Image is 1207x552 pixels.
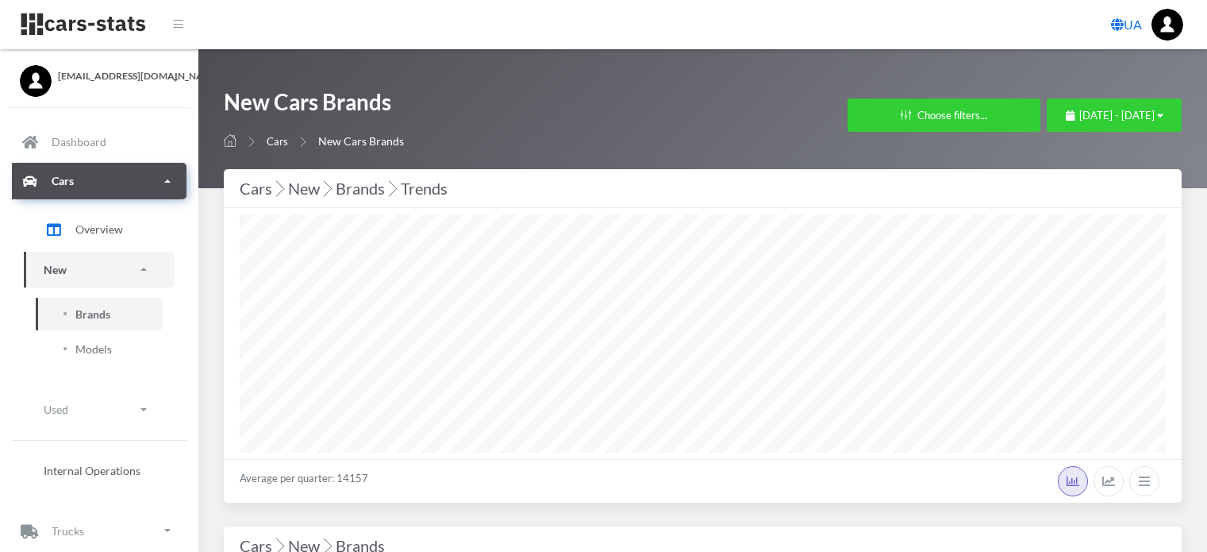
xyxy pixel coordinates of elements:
div: Average per quarter: 14157 [224,459,1182,503]
span: [EMAIL_ADDRESS][DOMAIN_NAME] [58,69,179,83]
a: Cars [267,135,288,148]
a: [EMAIL_ADDRESS][DOMAIN_NAME] [20,65,179,83]
p: Cars [52,171,74,191]
a: Dashboard [12,124,186,160]
h1: New Cars Brands [224,87,404,125]
a: Overview [24,210,175,249]
img: ... [1151,9,1183,41]
a: Internal Operations [24,454,175,486]
button: Choose filters... [848,98,1040,132]
a: Cars [12,163,186,199]
p: Dashboard [52,132,106,152]
span: Brands [75,306,110,322]
div: Cars New Brands Trends [240,176,1166,201]
a: New [24,252,175,288]
p: Used [44,400,68,419]
p: Trucks [52,521,84,541]
a: Models [36,333,163,365]
p: New [44,260,67,280]
a: Brands [36,298,163,330]
span: Models [75,341,112,357]
img: navbar brand [20,12,147,37]
a: Trucks [12,512,186,549]
span: [DATE] - [DATE] [1079,109,1155,122]
button: [DATE] - [DATE] [1047,98,1182,132]
a: Used [24,392,175,427]
span: Internal Operations [44,461,140,478]
a: UA [1105,9,1148,41]
span: New Cars Brands [318,134,404,148]
span: Overview [75,221,123,237]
